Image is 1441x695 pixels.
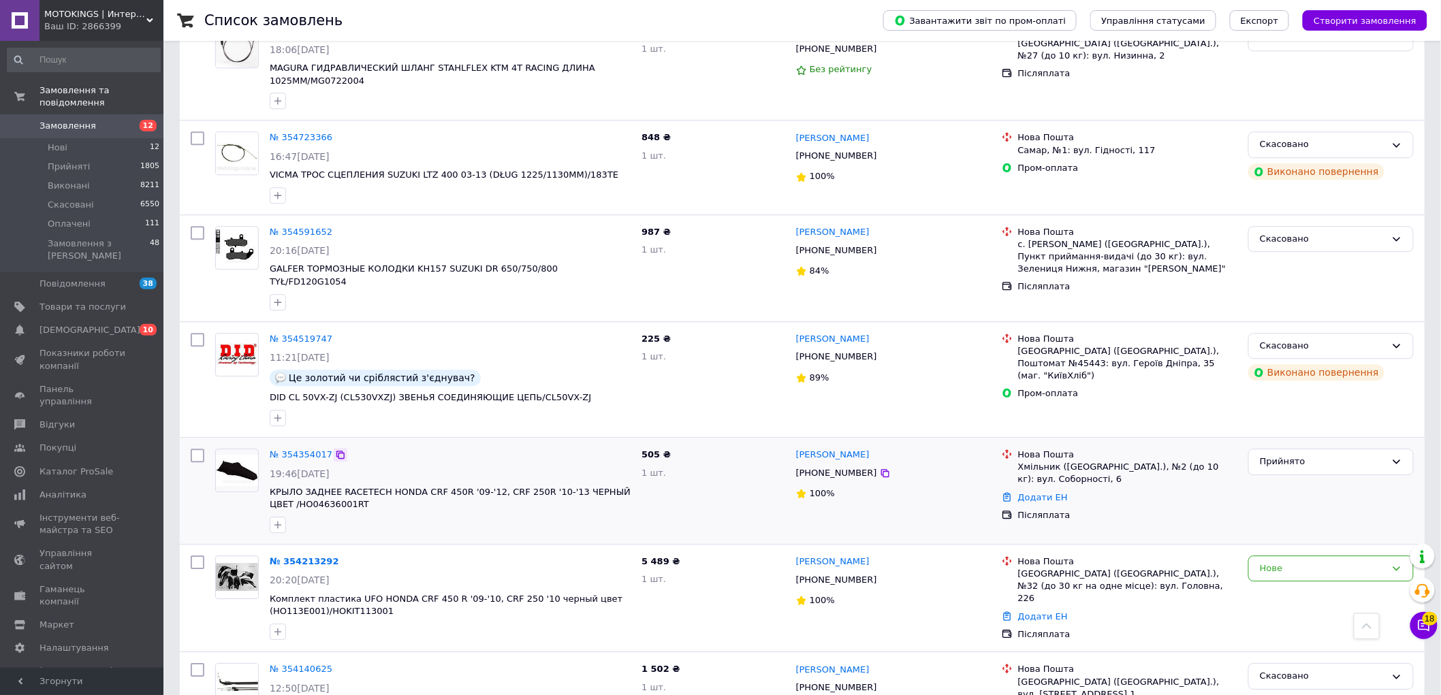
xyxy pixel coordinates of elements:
[1018,238,1237,276] div: с. [PERSON_NAME] ([GEOGRAPHIC_DATA].), Пункт приймання-видачі (до 30 кг): вул. Зелениця Нижня, ма...
[1289,15,1427,25] a: Створити замовлення
[270,245,330,256] span: 20:16[DATE]
[1018,387,1237,400] div: Пром-оплата
[1241,16,1279,26] span: Експорт
[39,347,126,372] span: Показники роботи компанії
[796,226,870,239] a: [PERSON_NAME]
[642,574,666,584] span: 1 шт.
[270,556,339,566] a: № 354213292
[1018,162,1237,174] div: Пром-оплата
[642,449,671,459] span: 505 ₴
[642,150,666,161] span: 1 шт.
[216,132,258,174] img: Фото товару
[642,468,666,478] span: 1 шт.
[1090,10,1216,31] button: Управління статусами
[39,442,76,454] span: Покупці
[1018,555,1237,568] div: Нова Пошта
[642,682,666,692] span: 1 шт.
[1101,16,1205,26] span: Управління статусами
[39,301,126,313] span: Товари та послуги
[215,25,259,68] a: Фото товару
[39,383,126,408] span: Панель управління
[1260,339,1386,353] div: Скасовано
[270,132,332,142] a: № 354723366
[793,40,880,58] div: [PHONE_NUMBER]
[140,180,159,192] span: 8211
[270,392,591,402] a: DID CL 50VX-ZJ (CL530VXZJ) ЗВЕНЬЯ СОЕДИНЯЮЩИЕ ЦЕПЬ/CL50VX-ZJ
[1018,144,1237,157] div: Самар, №1: вул. Гідності, 117
[1260,455,1386,469] div: Прийнято
[1410,612,1438,639] button: Чат з покупцем18
[810,488,835,498] span: 100%
[39,120,96,132] span: Замовлення
[642,664,680,674] span: 1 502 ₴
[894,14,1066,27] span: Завантажити звіт по пром-оплаті
[810,372,829,383] span: 89%
[796,132,870,145] a: [PERSON_NAME]
[270,352,330,363] span: 11:21[DATE]
[270,575,330,585] span: 20:20[DATE]
[1018,449,1237,461] div: Нова Пошта
[1260,232,1386,246] div: Скасовано
[48,180,90,192] span: Виконані
[642,132,671,142] span: 848 ₴
[270,468,330,479] span: 19:46[DATE]
[642,44,666,54] span: 1 шт.
[1018,568,1237,605] div: [GEOGRAPHIC_DATA] ([GEOGRAPHIC_DATA].), №32 (до 30 кг на одне місце): вул. Головна, 226
[215,555,259,599] a: Фото товару
[48,142,67,154] span: Нові
[810,171,835,181] span: 100%
[270,227,332,237] a: № 354591652
[1018,345,1237,383] div: [GEOGRAPHIC_DATA] ([GEOGRAPHIC_DATA].), Поштомат №45443: вул. Героїв Дніпра, 35 (маг. "КиївХліб")
[1423,612,1438,626] span: 18
[1018,611,1068,621] a: Додати ЕН
[216,229,258,266] img: Фото товару
[1018,509,1237,521] div: Післяплата
[145,218,159,230] span: 111
[793,242,880,259] div: [PHONE_NUMBER]
[39,84,163,109] span: Замовлення та повідомлення
[216,563,258,591] img: Фото товару
[1260,669,1386,683] div: Скасовано
[642,227,671,237] span: 987 ₴
[1018,67,1237,80] div: Післяплата
[39,583,126,608] span: Гаманець компанії
[39,466,113,478] span: Каталог ProSale
[642,334,671,344] span: 225 ₴
[39,278,106,290] span: Повідомлення
[796,664,870,677] a: [PERSON_NAME]
[1248,364,1384,381] div: Виконано повернення
[140,199,159,211] span: 6550
[270,63,595,86] a: MAGURA ГИДРАВЛИЧЕСКИЙ ШЛАНГ STAHLFLEX KTM 4T RACING ДЛИНА 1025MM/MG0722004
[39,642,109,654] span: Налаштування
[270,594,622,617] a: Комплект пластика UFO HONDA CRF 450 R '09-'10, CRF 250 '10 черный цвет (HO113E001)/HOKIT113001
[48,218,91,230] span: Оплачені
[793,147,880,165] div: [PHONE_NUMBER]
[270,263,558,287] span: GALFER ТОРМОЗНЫЕ КОЛОДКИ KH157 SUZUKI DR 650/750/800 TYŁ/FD120G1054
[810,265,829,276] span: 84%
[150,142,159,154] span: 12
[215,333,259,376] a: Фото товару
[215,226,259,270] a: Фото товару
[44,8,146,20] span: MOTOKINGS | Интернет - магазин мототоваров
[796,555,870,568] a: [PERSON_NAME]
[275,372,286,383] img: :speech_balloon:
[793,571,880,589] div: [PHONE_NUMBER]
[270,487,631,510] a: КРЫЛО ЗАДНЕЕ RACETECH HONDA CRF 450R '09-'12, CRF 250R '10-'13 ЧЕРНЫЙ ЦВЕТ /HO04636001RT
[1018,461,1237,485] div: Хмільник ([GEOGRAPHIC_DATA].), №2 (до 10 кг): вул. Соборності, 6
[1260,562,1386,576] div: Нове
[270,664,332,674] a: № 354140625
[39,489,86,501] span: Аналітика
[289,372,475,383] span: Це золотий чи сріблястий з'єднувач?
[1248,163,1384,180] div: Виконано повернення
[215,131,259,175] a: Фото товару
[140,278,157,289] span: 38
[150,238,159,262] span: 48
[270,334,332,344] a: № 354519747
[1018,492,1068,502] a: Додати ЕН
[1303,10,1427,31] button: Створити замовлення
[883,10,1077,31] button: Завантажити звіт по пром-оплаті
[270,44,330,55] span: 18:06[DATE]
[270,683,330,694] span: 12:50[DATE]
